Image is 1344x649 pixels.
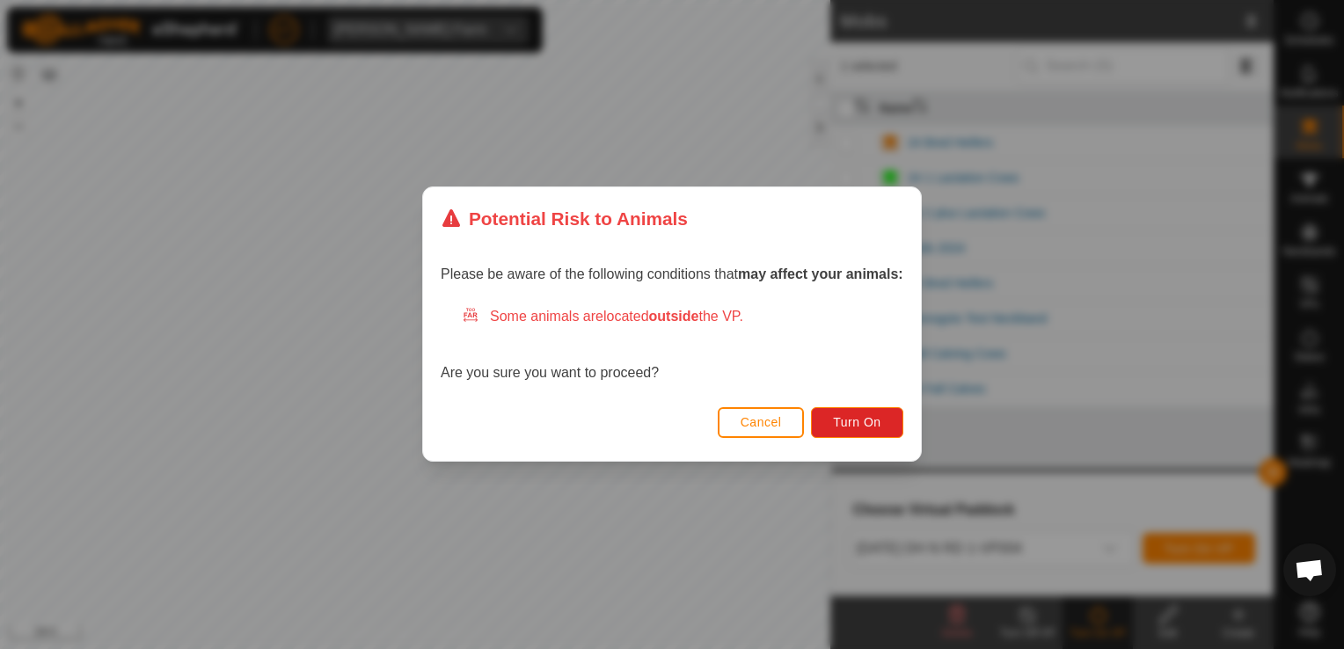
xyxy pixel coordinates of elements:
strong: may affect your animals: [738,267,903,282]
a: Open chat [1283,543,1336,596]
button: Turn On [812,407,903,438]
button: Cancel [718,407,805,438]
span: Turn On [834,416,881,430]
span: located the VP. [603,310,743,324]
div: Are you sure you want to proceed? [441,307,903,384]
div: Some animals are [462,307,903,328]
span: Cancel [741,416,782,430]
strong: outside [649,310,699,324]
div: Potential Risk to Animals [441,205,688,232]
span: Please be aware of the following conditions that [441,267,903,282]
